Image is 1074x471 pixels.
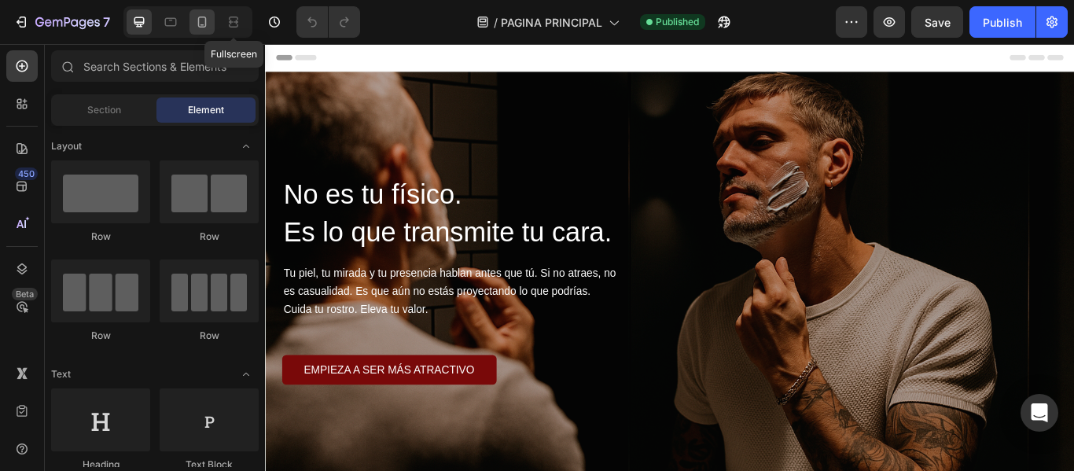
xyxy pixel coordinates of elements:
span: Element [188,103,224,117]
iframe: Design area [265,44,1074,471]
div: Undo/Redo [296,6,360,38]
div: Row [51,329,150,343]
div: Row [51,230,150,244]
input: Search Sections & Elements [51,50,259,82]
span: Toggle open [234,362,259,387]
button: 7 [6,6,117,38]
p: 7 [103,13,110,31]
span: Text [51,367,71,381]
div: Publish [983,14,1022,31]
span: Save [925,16,951,29]
div: Row [160,230,259,244]
button: Publish [969,6,1035,38]
span: Toggle open [234,134,259,159]
span: PAGINA PRINCIPAL [501,14,602,31]
span: Published [656,15,699,29]
button: Save [911,6,963,38]
span: Layout [51,139,82,153]
div: Beta [12,288,38,300]
div: 450 [15,167,38,180]
span: / [494,14,498,31]
span: Section [87,103,121,117]
div: Row [160,329,259,343]
div: Open Intercom Messenger [1021,394,1058,432]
